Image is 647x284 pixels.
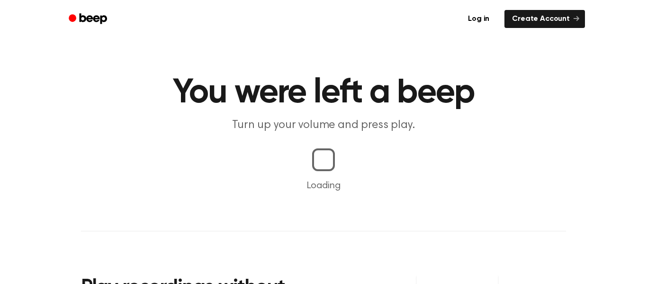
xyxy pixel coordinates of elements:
[11,179,636,193] p: Loading
[458,8,499,30] a: Log in
[504,10,585,28] a: Create Account
[142,118,505,133] p: Turn up your volume and press play.
[62,10,116,28] a: Beep
[81,76,566,110] h1: You were left a beep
